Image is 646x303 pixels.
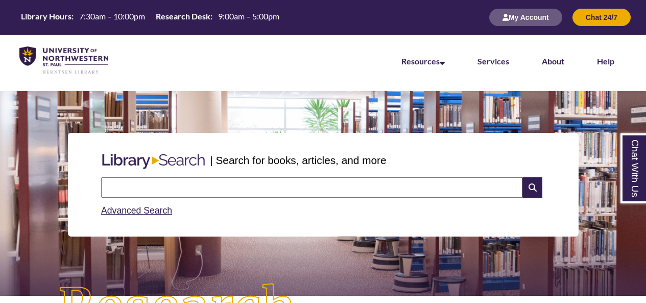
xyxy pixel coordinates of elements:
th: Library Hours: [17,11,75,22]
a: Help [597,56,614,66]
span: 7:30am – 10:00pm [79,11,145,21]
button: My Account [489,9,562,26]
i: Search [522,177,542,198]
span: 9:00am – 5:00pm [218,11,279,21]
a: Advanced Search [101,205,172,216]
img: Libary Search [97,150,210,173]
th: Research Desk: [152,11,214,22]
a: Resources [401,56,445,66]
a: Services [477,56,509,66]
a: Chat 24/7 [572,13,631,21]
table: Hours Today [17,11,283,24]
a: My Account [489,13,562,21]
a: About [542,56,564,66]
img: UNWSP Library Logo [19,46,108,75]
p: | Search for books, articles, and more [210,152,386,168]
a: Hours Today [17,11,283,25]
button: Chat 24/7 [572,9,631,26]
